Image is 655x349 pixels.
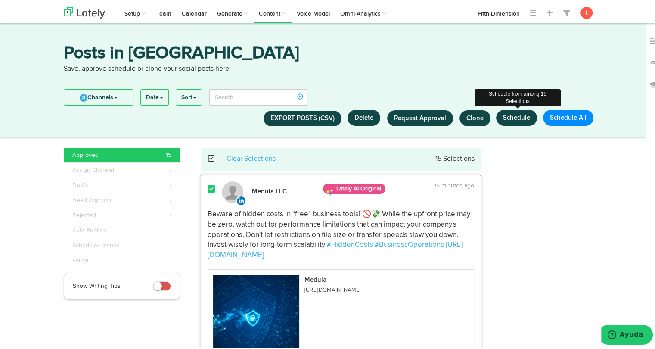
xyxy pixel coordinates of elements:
a: Sort [176,88,202,103]
span: - [170,164,171,173]
strong: Medula LLC [252,187,287,193]
span: - [170,255,171,263]
span: - [170,194,171,203]
a: #HiddenCosts [327,240,373,247]
span: Scheduled Issues [72,240,120,248]
a: Date [141,88,168,103]
button: t [580,5,593,17]
span: Show Writing Tips [73,281,121,287]
img: avatar_blank.jpg [222,180,243,201]
span: Approved [72,149,99,158]
h3: Posts in [GEOGRAPHIC_DATA] [64,43,598,62]
span: - [170,240,171,248]
button: Clone [459,109,490,125]
span: Drafts [72,179,88,188]
a: 3Channels [64,88,133,103]
button: Delete [348,108,380,124]
span: - [170,209,171,218]
p: Medula [304,275,360,281]
p: Save, approve schedule or clone your social posts here. [64,62,598,72]
span: Auto Publish [72,224,106,233]
span: - [170,224,171,233]
a: #BusinessOperations [375,240,444,247]
iframe: Abre un widget desde donde se puede obtener más información [601,323,653,345]
span: Request Approval [394,113,446,120]
div: Schedule from among 15 Selections [475,87,561,105]
span: Need Approval [72,194,112,203]
button: Export Posts (CSV) [264,109,341,125]
img: linkedin.svg [236,194,246,204]
p: [URL][DOMAIN_NAME] [304,286,360,292]
img: logo_lately_bg_light.svg [64,6,105,17]
span: Assign Channel [72,164,114,173]
span: - [170,179,171,188]
button: Schedule All [543,108,593,124]
span: 15 [166,149,171,158]
span: Lately AI Original [323,182,385,192]
button: Request Approval [387,109,453,125]
span: Clone [466,113,484,120]
time: 15 minutes ago [434,181,474,187]
img: sparkles.png [325,186,334,195]
input: Search [209,87,307,104]
span: 3 [80,92,87,100]
span: Beware of hidden costs in "free" business tools! 🚫💸 While the upfront price may be zero, watch ou... [208,209,472,247]
span: Failed [72,255,88,263]
button: Schedule [496,108,537,124]
small: 15 Selections [435,154,475,161]
span: Rejected [72,209,96,218]
a: Clear Selections [227,154,276,161]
